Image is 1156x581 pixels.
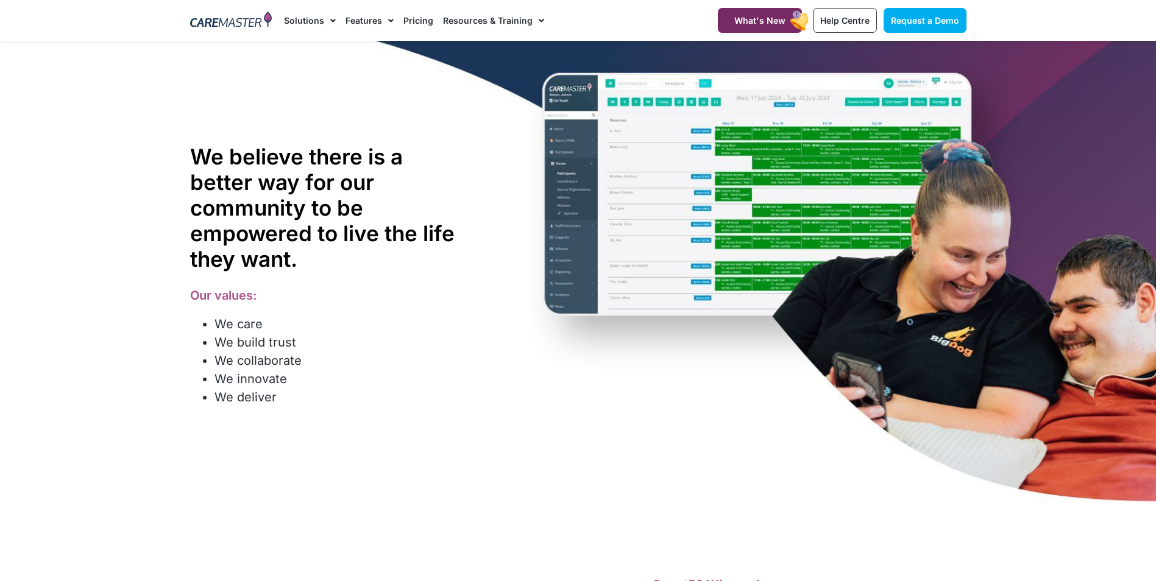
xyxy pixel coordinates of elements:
[718,8,802,33] a: What's New
[190,288,470,303] h3: Our values:
[734,15,785,26] span: What's New
[215,370,470,388] li: We innovate
[884,8,966,33] a: Request a Demo
[215,333,470,351] li: We build trust
[215,351,470,370] li: We collaborate
[215,388,470,406] li: We deliver
[820,15,870,26] span: Help Centre
[190,144,470,272] h1: We believe there is a better way for our community to be empowered to live the life they want.
[190,12,272,30] img: CareMaster Logo
[891,15,959,26] span: Request a Demo
[813,8,877,33] a: Help Centre
[215,315,470,333] li: We care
